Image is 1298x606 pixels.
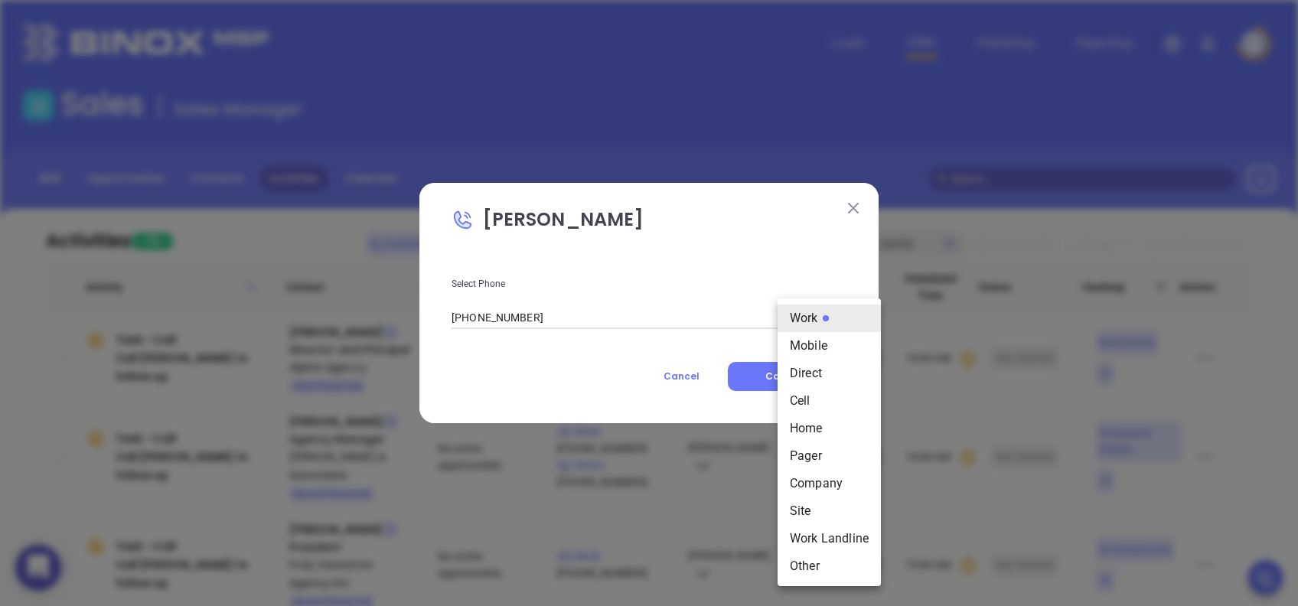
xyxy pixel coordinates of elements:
li: Pager [778,442,881,470]
li: Direct [778,360,881,387]
li: Company [778,470,881,497]
li: Mobile [778,332,881,360]
li: Work [778,305,881,332]
li: Other [778,552,881,580]
li: Cell [778,387,881,415]
li: Home [778,415,881,442]
li: Site [778,497,881,525]
li: Work Landline [778,525,881,552]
